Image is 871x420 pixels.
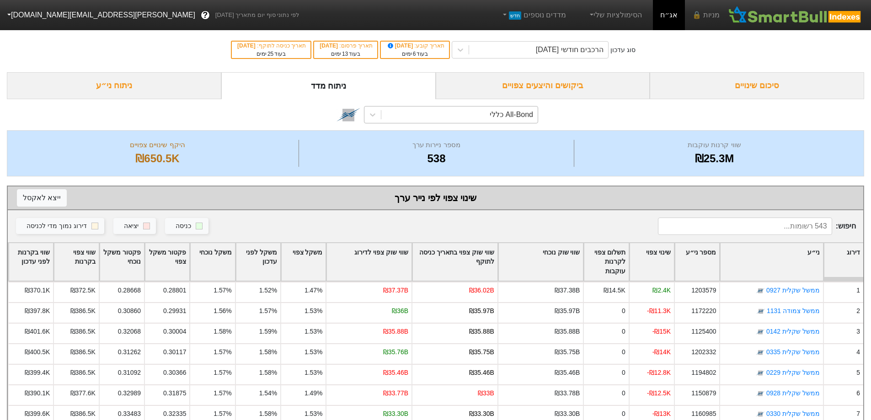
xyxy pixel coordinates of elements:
div: 1.53% [305,327,322,336]
div: ₪386.5K [70,347,96,357]
div: 1203579 [691,286,716,295]
div: 1.57% [214,347,231,357]
div: ₪390.1K [25,388,50,398]
div: Toggle SortBy [630,243,674,281]
div: ₪36B [392,306,408,316]
img: tase link [337,103,360,127]
div: ₪35.46B [469,368,494,377]
div: Toggle SortBy [190,243,235,281]
div: 1.57% [259,306,277,316]
div: ₪37.37B [383,286,408,295]
a: ממשל צמודה 1131 [767,307,820,314]
div: ₪33.30B [555,409,580,419]
div: ₪33.77B [383,388,408,398]
button: דירוג נמוך מדי לכניסה [16,218,104,234]
div: היקף שינויים צפויים [19,140,296,150]
div: ₪372.5K [70,286,96,295]
div: סיכום שינויים [650,72,864,99]
div: ₪377.6K [70,388,96,398]
div: ₪386.5K [70,327,96,336]
div: ₪386.5K [70,409,96,419]
img: SmartBull [727,6,864,24]
div: תאריך קובע : [385,42,444,50]
div: 0.30366 [163,368,186,377]
div: 0.29931 [163,306,186,316]
div: 1 [856,286,860,295]
img: tase link [756,410,765,419]
div: Toggle SortBy [498,243,583,281]
div: סוג עדכון [610,45,636,55]
div: -₪12.5K [647,388,671,398]
div: Toggle SortBy [145,243,189,281]
div: 0 [622,347,625,357]
div: ₪399.6K [25,409,50,419]
div: ₪33.30B [469,409,494,419]
div: ₪397.8K [25,306,50,316]
div: שווי קרנות עוקבות [577,140,852,150]
div: ₪35.88B [383,327,408,336]
div: ₪25.3M [577,150,852,167]
div: 1.58% [214,327,231,336]
div: בעוד ימים [319,50,373,58]
div: 1160985 [691,409,716,419]
button: כניסה [165,218,208,234]
span: [DATE] [320,43,339,49]
div: 0.31875 [163,388,186,398]
div: שינוי צפוי לפי נייר ערך [17,191,854,205]
div: תאריך פרסום : [319,42,373,50]
span: 6 [413,51,416,57]
div: Toggle SortBy [9,243,53,281]
div: 1202332 [691,347,716,357]
a: מדדים נוספיםחדש [497,6,570,24]
div: ₪386.5K [70,306,96,316]
div: 1194802 [691,368,716,377]
div: 1.56% [214,306,231,316]
div: ₪37.38B [555,286,580,295]
div: בעוד ימים [385,50,444,58]
img: tase link [756,348,765,357]
span: לפי נתוני סוף יום מתאריך [DATE] [215,11,299,20]
div: 0.32068 [118,327,141,336]
span: חדש [509,11,521,20]
div: 0.28668 [118,286,141,295]
div: 0.31092 [118,368,141,377]
div: ₪35.75B [469,347,494,357]
div: 0.32335 [163,409,186,419]
a: ממשל שקלית 0335 [766,348,820,356]
div: ₪35.46B [383,368,408,377]
div: 5 [856,368,860,377]
div: ₪35.46B [555,368,580,377]
div: 1.58% [259,409,277,419]
div: ₪35.88B [469,327,494,336]
div: ₪35.88B [555,327,580,336]
div: בעוד ימים [236,50,306,58]
span: [DATE] [237,43,257,49]
span: 25 [267,51,273,57]
div: 1.49% [305,388,322,398]
div: ₪36.02B [469,286,494,295]
div: Toggle SortBy [54,243,98,281]
div: 1.58% [259,347,277,357]
div: ₪399.4K [25,368,50,377]
div: 1.57% [214,388,231,398]
div: 0.30860 [118,306,141,316]
div: 0 [622,409,625,419]
a: ממשל שקלית 0927 [766,287,820,294]
div: 1.53% [305,306,322,316]
div: ניתוח ני״ע [7,72,221,99]
a: ממשל שקלית 0330 [766,410,820,417]
div: יציאה [124,221,139,231]
div: 1172220 [691,306,716,316]
div: הרכבים חודשי [DATE] [536,44,604,55]
div: Toggle SortBy [236,243,280,281]
div: תאריך כניסה לתוקף : [236,42,306,50]
input: 543 רשומות... [658,218,832,235]
div: ₪370.1K [25,286,50,295]
div: Toggle SortBy [281,243,326,281]
div: 0.32989 [118,388,141,398]
div: 0.30004 [163,327,186,336]
div: 0.31262 [118,347,141,357]
div: ₪400.5K [25,347,50,357]
div: 1.59% [259,327,277,336]
div: Toggle SortBy [326,243,411,281]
